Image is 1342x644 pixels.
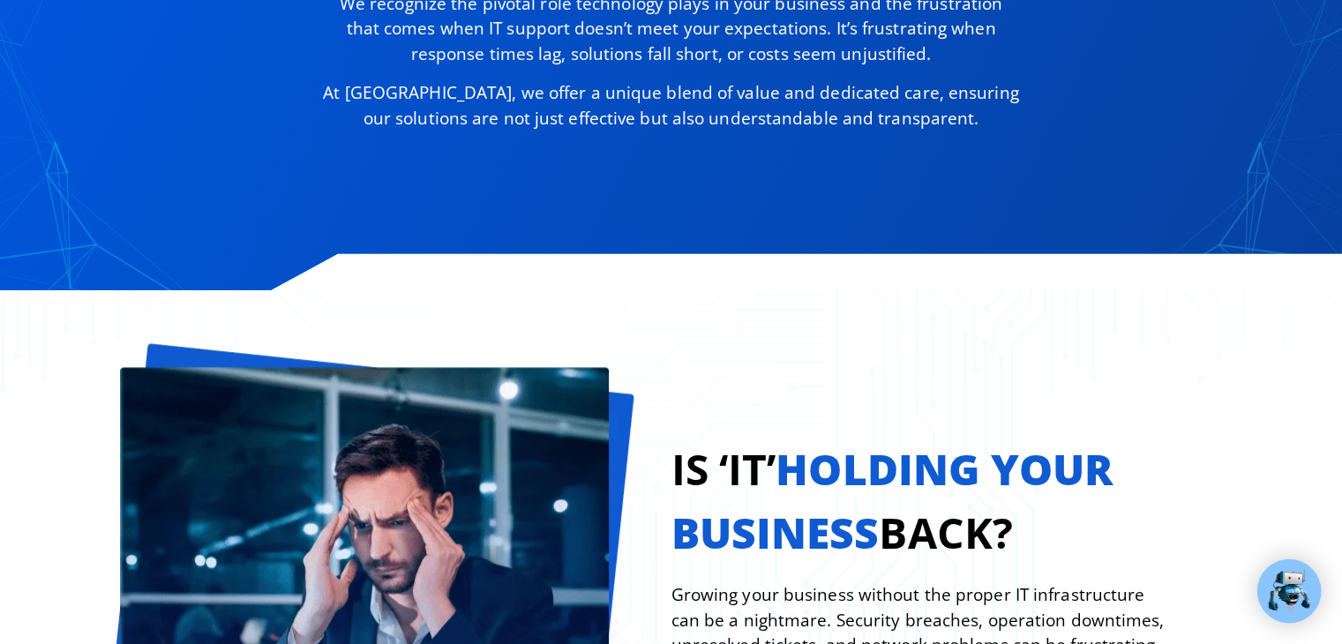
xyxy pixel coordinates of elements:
p: At [GEOGRAPHIC_DATA], we offer a unique blend of value and dedicated care, ensuring our solutions... [321,80,1020,131]
h2: Is ‘IT’ back? [671,438,1169,565]
strong: holding your business [671,440,1113,561]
